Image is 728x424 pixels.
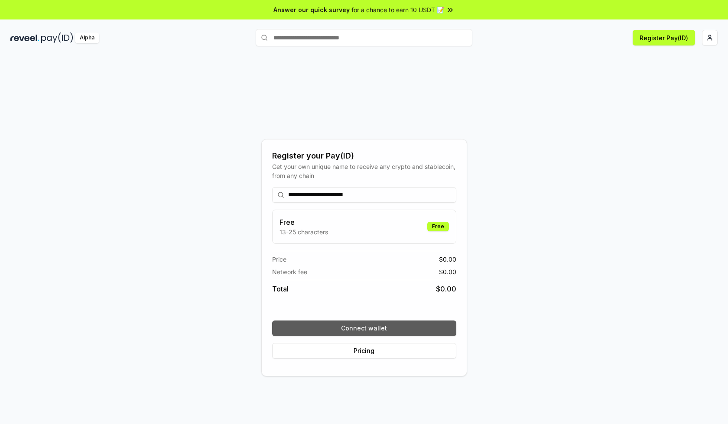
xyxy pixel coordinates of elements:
div: Register your Pay(ID) [272,150,456,162]
div: Get your own unique name to receive any crypto and stablecoin, from any chain [272,162,456,180]
span: $ 0.00 [436,284,456,294]
span: for a chance to earn 10 USDT 📝 [351,5,444,14]
img: pay_id [41,32,73,43]
button: Connect wallet [272,320,456,336]
img: reveel_dark [10,32,39,43]
span: Price [272,255,286,264]
span: Answer our quick survey [273,5,350,14]
span: Total [272,284,289,294]
button: Register Pay(ID) [633,30,695,45]
span: Network fee [272,267,307,276]
p: 13-25 characters [279,227,328,236]
div: Free [427,222,449,231]
span: $ 0.00 [439,267,456,276]
button: Pricing [272,343,456,359]
div: Alpha [75,32,99,43]
h3: Free [279,217,328,227]
span: $ 0.00 [439,255,456,264]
